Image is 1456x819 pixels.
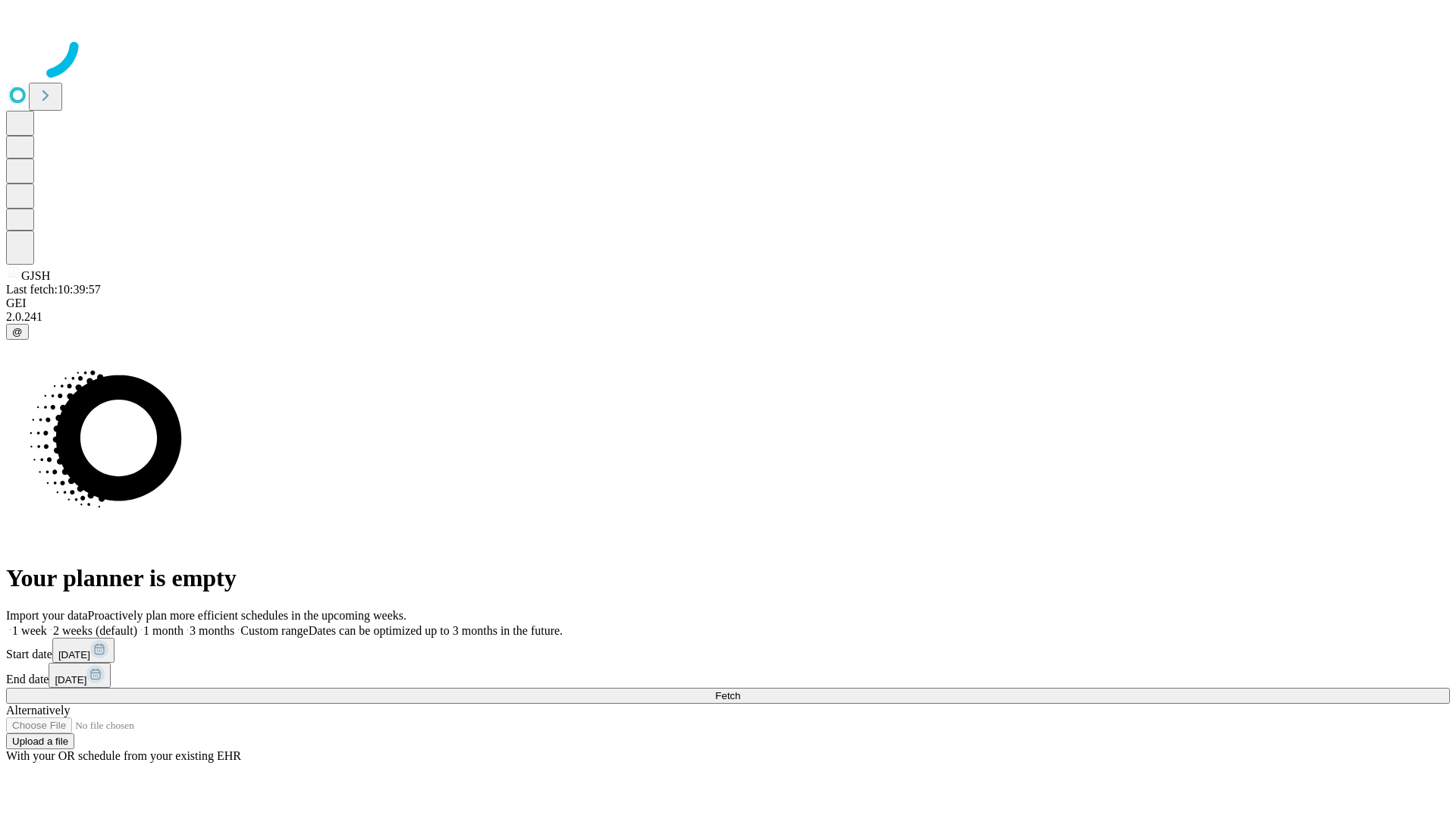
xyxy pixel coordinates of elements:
[6,564,1450,592] h1: Your planner is empty
[55,674,86,686] span: [DATE]
[6,297,1450,310] div: GEI
[6,638,1450,663] div: Start date
[12,624,47,637] span: 1 week
[6,609,88,622] span: Import your data
[6,310,1450,324] div: 2.0.241
[49,663,111,688] button: [DATE]
[53,624,137,637] span: 2 weeks (default)
[21,269,50,282] span: GJSH
[240,624,308,637] span: Custom range
[58,649,90,661] span: [DATE]
[715,690,740,701] span: Fetch
[6,324,29,340] button: @
[6,283,101,296] span: Last fetch: 10:39:57
[6,749,241,762] span: With your OR schedule from your existing EHR
[12,326,23,337] span: @
[88,609,406,622] span: Proactively plan more efficient schedules in the upcoming weeks.
[143,624,184,637] span: 1 month
[6,663,1450,688] div: End date
[6,733,74,749] button: Upload a file
[6,688,1450,704] button: Fetch
[52,638,115,663] button: [DATE]
[309,624,563,637] span: Dates can be optimized up to 3 months in the future.
[6,704,70,717] span: Alternatively
[190,624,234,637] span: 3 months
